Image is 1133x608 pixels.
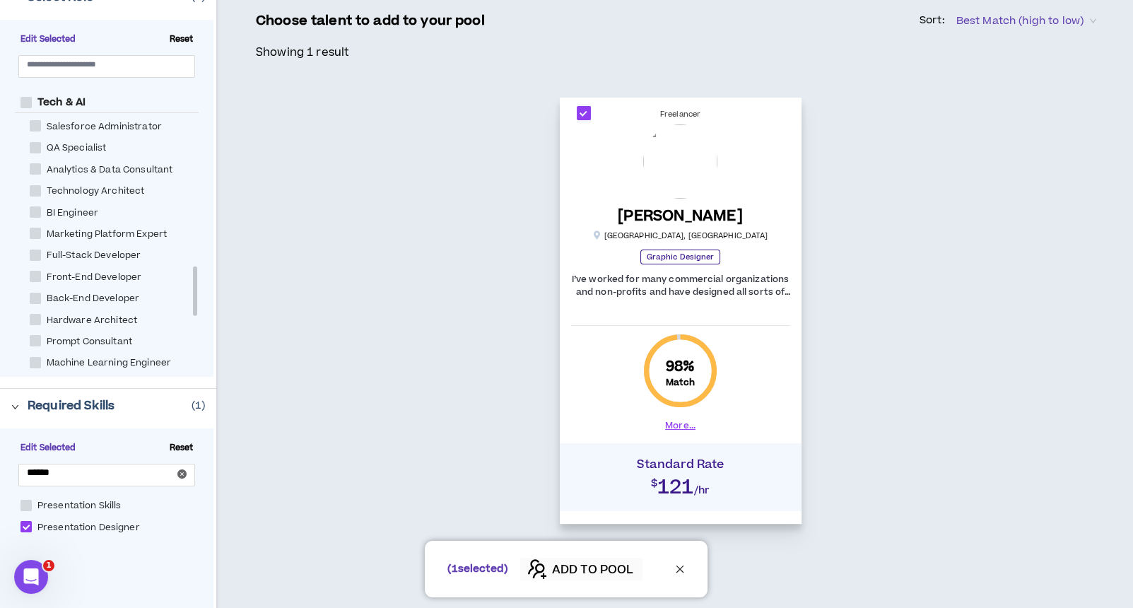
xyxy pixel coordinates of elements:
[41,271,148,284] span: Front-End Developer
[15,33,82,46] span: Edit Selected
[41,356,177,370] span: Machine Learning Engineer
[571,109,790,120] div: Freelancer
[567,457,794,472] h4: Standard Rate
[527,559,548,580] span: usergroup-add
[41,335,138,349] span: Prompt Consultant
[41,292,146,305] span: Back-End Developer
[643,124,717,199] img: PH41YU1vbuFuTRwvZIx2cPIbShNYzv5SldsRx0gk.png
[32,499,127,513] span: Presentation Skills
[164,33,199,46] span: Reset
[694,483,710,498] span: /hr
[567,472,794,497] h2: $121
[41,185,151,198] span: Technology Architect
[666,357,695,377] span: 98 %
[675,564,685,574] span: close
[593,230,768,241] p: [GEOGRAPHIC_DATA] , [GEOGRAPHIC_DATA]
[28,397,115,414] p: Required Skills
[43,560,54,571] span: 1
[956,11,1096,32] span: Best Match (high to low)
[256,44,349,61] p: Showing 1 result
[920,13,945,28] p: Sort:
[177,469,187,481] span: close-circle
[666,377,695,388] small: Match
[41,120,168,134] span: Salesforce Administrator
[41,228,173,241] span: Marketing Platform Expert
[552,561,633,578] span: ADD TO POOL
[640,250,721,264] p: Graphic Designer
[41,314,143,327] span: Hardware Architect
[41,206,105,220] span: BI Engineer
[164,442,199,455] span: Reset
[192,398,205,414] p: ( 1 )
[41,141,112,155] span: QA Specialist
[15,442,82,455] span: Edit Selected
[41,249,147,262] span: Full-Stack Developer
[32,521,146,534] span: Presentation Designer
[41,163,179,177] span: Analytics & Data Consultant
[618,207,743,225] h5: [PERSON_NAME]
[447,562,507,576] p: ( 1 selected)
[571,273,790,298] p: I’ve worked for many commercial organizations and non-profits and have designed all sorts of thin...
[11,403,19,411] span: right
[256,11,485,31] p: Choose talent to add to your pool
[520,558,642,580] button: usergroup-addADD TO POOL
[32,95,91,110] span: Tech & AI
[177,469,187,479] span: close-circle
[665,419,695,432] button: More...
[14,560,48,594] iframe: Intercom live chat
